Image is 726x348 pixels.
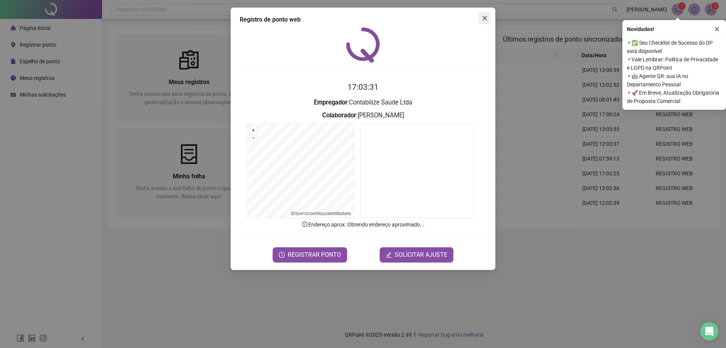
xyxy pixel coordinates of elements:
span: SOLICITAR AJUSTE [395,250,447,259]
button: Close [479,12,491,24]
span: close [482,15,488,21]
span: ⚬ 🤖 Agente QR: sua IA no Departamento Pessoal [627,72,721,89]
span: REGISTRAR PONTO [288,250,341,259]
span: ⚬ Vale Lembrar: Política de Privacidade e LGPD na QRPoint [627,55,721,72]
a: OpenStreetMap [294,211,326,216]
span: ⚬ 🚀 Em Breve, Atualização Obrigatória de Proposta Comercial [627,89,721,105]
div: Open Intercom Messenger [700,322,718,340]
img: QRPoint [346,27,380,62]
span: close [714,27,720,32]
h3: : Contabilize Saude Ltda [240,98,486,108]
strong: Empregador [314,99,347,106]
span: clock-circle [279,252,285,258]
span: info-circle [301,221,308,228]
button: + [250,127,257,134]
button: editSOLICITAR AJUSTE [380,247,453,262]
h3: : [PERSON_NAME] [240,111,486,120]
button: – [250,134,257,142]
time: 17:03:31 [347,83,379,92]
button: REGISTRAR PONTO [273,247,347,262]
strong: Colaborador [322,112,356,119]
span: ⚬ ✅ Seu Checklist de Sucesso do DP está disponível [627,39,721,55]
span: Novidades ! [627,25,654,33]
p: Endereço aprox. : Obtendo endereço aproximado... [240,220,486,229]
li: © contributors. [291,211,352,216]
span: edit [386,252,392,258]
div: Registro de ponto web [240,15,486,24]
